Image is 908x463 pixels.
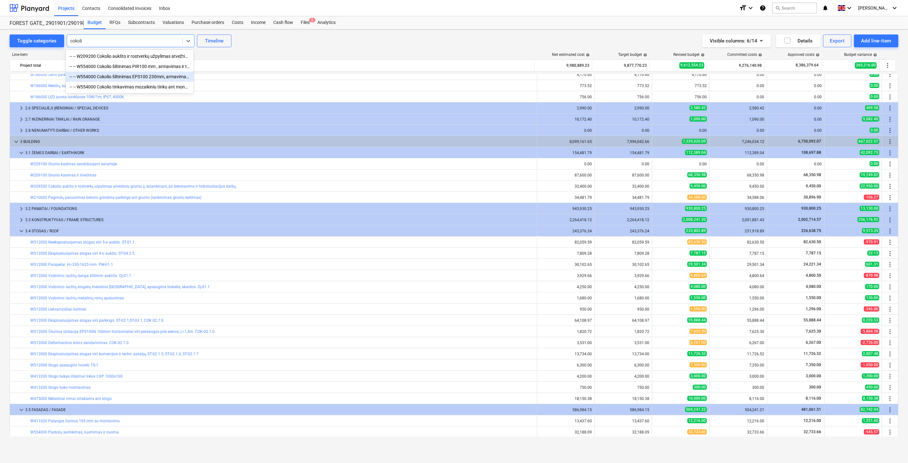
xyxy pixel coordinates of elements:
a: W475000 Metaliniai rėmai ortakiams ant stogo [30,397,112,401]
span: More actions [886,160,894,168]
div: FOREST GATE_ 2901901/2901902/2901903 [10,20,76,27]
span: 9,573.35 [862,228,879,233]
div: 2,264,418.12 [540,218,592,222]
span: More actions [886,93,894,101]
span: 13,130.00 [860,206,879,211]
div: 8,099,161.65 [540,140,592,144]
span: -870.98 [864,273,879,278]
span: More actions [886,138,894,146]
a: Files3 [297,16,314,29]
i: keyboard_arrow_down [845,4,853,12]
span: 4,080.00 [690,284,707,289]
a: W512000 Vėdinimo šachtų metalinių rėmų apsiuvimas [30,296,124,300]
span: help [814,53,820,57]
span: -570.91 [864,239,879,245]
div: Revised budget [673,52,705,57]
span: More actions [886,116,894,123]
div: 87,600.00 [540,173,592,178]
span: 3 [309,18,315,22]
span: More actions [886,205,894,213]
span: help [700,53,705,57]
span: 7,625.30 [690,329,707,334]
div: 9,980,889.23 [537,60,589,71]
a: W209100 Grunto kasimas ir išvežimas [30,173,96,178]
span: More actions [886,361,894,369]
div: 87,600.00 [597,173,649,178]
span: 2,002,714.57 [798,217,822,222]
div: 7,996,042.66 [597,140,649,144]
a: W186000 LED juosta turėkluose 10W/1m, IP67, 4000K [30,95,124,99]
div: 82,059.59 [597,240,649,245]
span: 7,787.15 [690,251,707,256]
span: More actions [886,406,894,414]
div: 3.2 PAMATAI / FOUNDATIONS [25,204,534,214]
div: Committed costs [727,52,762,57]
span: 68,350.98 [687,172,707,178]
span: 1,550.00 [690,295,707,300]
a: Analytics [314,16,339,29]
div: -- -- W554000 Cokolio tinkavimas mozaikiniu tinku ant monolito sienos [66,82,193,92]
div: 0.00 [770,162,822,166]
a: W512000 Vėdinimo šachtų stogelių metalinis [GEOGRAPHIC_DATA], apsauginis tinklelis, skardos. Oį-01.1 [30,285,210,289]
button: Visible columns:6/14 [702,34,771,47]
span: More actions [886,250,894,257]
div: 4,250.00 [540,285,592,289]
a: W512000 Neekspoatuojamas stogas virš 5-o aukšto. ST-01.1. [30,240,136,245]
span: 0.00 [870,128,879,133]
div: 7,625.30 [712,330,764,334]
a: Income [247,16,269,29]
div: 0.00 [770,84,822,88]
span: 7,625.30 [805,329,822,334]
div: 30,102.65 [597,262,649,267]
div: 64,108.97 [597,318,649,323]
a: W210000 Pagrindų paruošimas betono grindims parkinge ant grunto (tankinimas, grunto keitimas) [30,195,201,200]
div: RFQs [106,16,124,29]
div: 34,481.79 [597,195,649,200]
a: Costs [228,16,247,29]
span: 30,896.90 [803,195,822,200]
span: More actions [886,317,894,324]
span: 0.00 [870,83,879,88]
div: 10,172.40 [540,117,592,122]
span: More actions [886,373,894,380]
div: 0.00 [712,128,764,133]
div: 10,172.40 [597,117,649,122]
span: 34,588.06 [687,195,707,200]
div: 7,809.28 [597,251,649,256]
div: 3,531.00 [597,341,649,345]
span: 68,350.98 [803,173,822,177]
div: 2.7 INŽINERINIAI TINKLAI / RAIN DRANAGE [25,114,534,125]
i: notifications [822,4,829,12]
div: 2,990.00 [597,106,649,110]
a: Purchase orders [188,16,228,29]
div: Visible columns : 6/14 [710,37,763,45]
span: 601.31 [865,262,879,267]
button: Timeline [197,34,231,47]
div: 1,550.00 [712,296,764,300]
i: Knowledge base [760,4,766,12]
div: 1,680.00 [597,296,649,300]
span: 930,800.25 [801,206,822,211]
div: 4,250.00 [597,285,649,289]
div: 2,580.42 [712,106,764,110]
div: Budget variance [844,52,877,57]
a: W413200 Stogo liukas išlipimui Velux CXP 1000x100 [30,374,123,379]
span: 4,080.00 [805,285,822,289]
span: 42,092.75 [860,150,879,155]
span: 0.00 [870,94,879,99]
span: -346.00 [864,307,879,312]
a: W512000 Lietvamzdžiai išoriniai [30,307,86,312]
div: 9,276,140.98 [710,60,762,71]
span: More actions [886,417,894,425]
a: Valuations [159,16,188,29]
div: 3,531.00 [540,341,592,345]
span: More actions [886,350,894,358]
span: 55,888.44 [687,318,707,323]
a: W186000 Medžių, augalų šviestuvai [30,84,91,88]
span: 170.00 [865,284,879,289]
span: help [642,53,647,57]
span: 0.00 [870,72,879,77]
div: Budget [84,16,106,29]
div: 773.52 [540,84,592,88]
